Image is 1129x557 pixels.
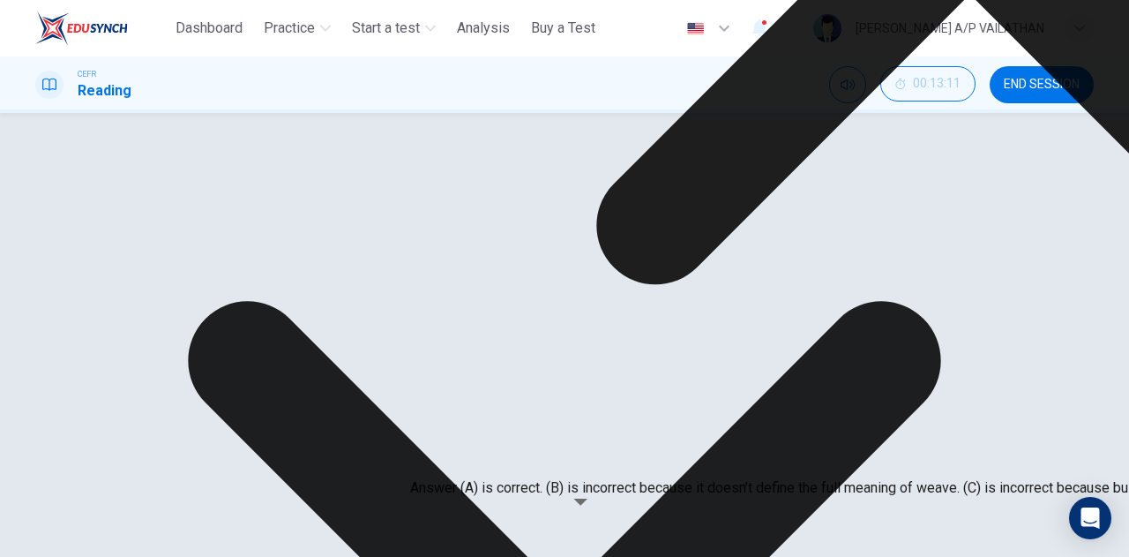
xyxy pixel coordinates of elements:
h1: Reading [78,80,131,102]
span: Practice [264,18,315,39]
span: Dashboard [176,18,243,39]
span: CEFR [78,68,96,80]
span: Start a test [352,18,420,39]
img: ELTC logo [35,11,128,46]
div: Open Intercom Messenger [1069,497,1111,539]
